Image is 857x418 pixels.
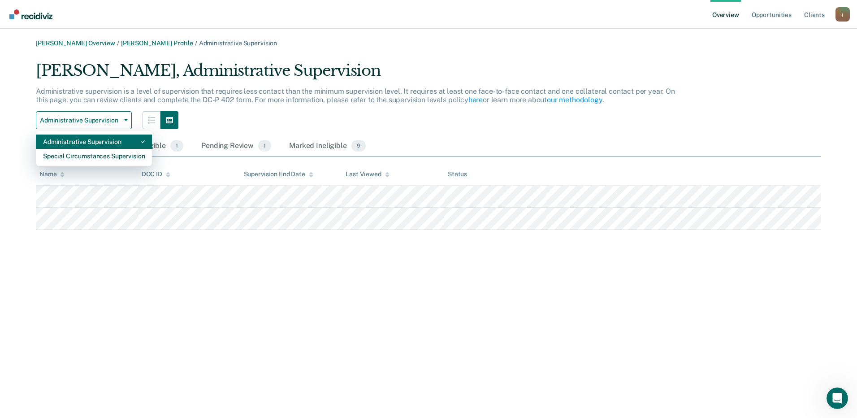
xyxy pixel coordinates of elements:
[468,96,483,104] a: here
[43,135,145,149] div: Administrative Supervision
[142,170,170,178] div: DOC ID
[121,39,193,47] a: [PERSON_NAME] Profile
[244,170,313,178] div: Supervision End Date
[827,388,848,409] iframe: Intercom live chat
[40,117,121,124] span: Administrative Supervision
[287,136,368,156] div: Marked Ineligible9
[36,111,132,129] button: Administrative Supervision
[346,170,389,178] div: Last Viewed
[448,170,467,178] div: Status
[36,87,675,104] p: Administrative supervision is a level of supervision that requires less contact than the minimum ...
[199,39,277,47] span: Administrative Supervision
[170,140,183,152] span: 1
[193,39,199,47] span: /
[115,39,121,47] span: /
[835,7,850,22] button: Profile dropdown button
[36,131,152,167] div: Dropdown Menu
[835,7,850,22] div: j
[39,170,65,178] div: Name
[547,96,602,104] a: our methodology
[351,140,366,152] span: 9
[36,61,679,87] div: [PERSON_NAME], Administrative Supervision
[199,136,273,156] div: Pending Review1
[9,9,52,19] img: Recidiviz
[36,39,115,47] a: [PERSON_NAME] Overview
[258,140,271,152] span: 1
[43,149,145,163] div: Special Circumstances Supervision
